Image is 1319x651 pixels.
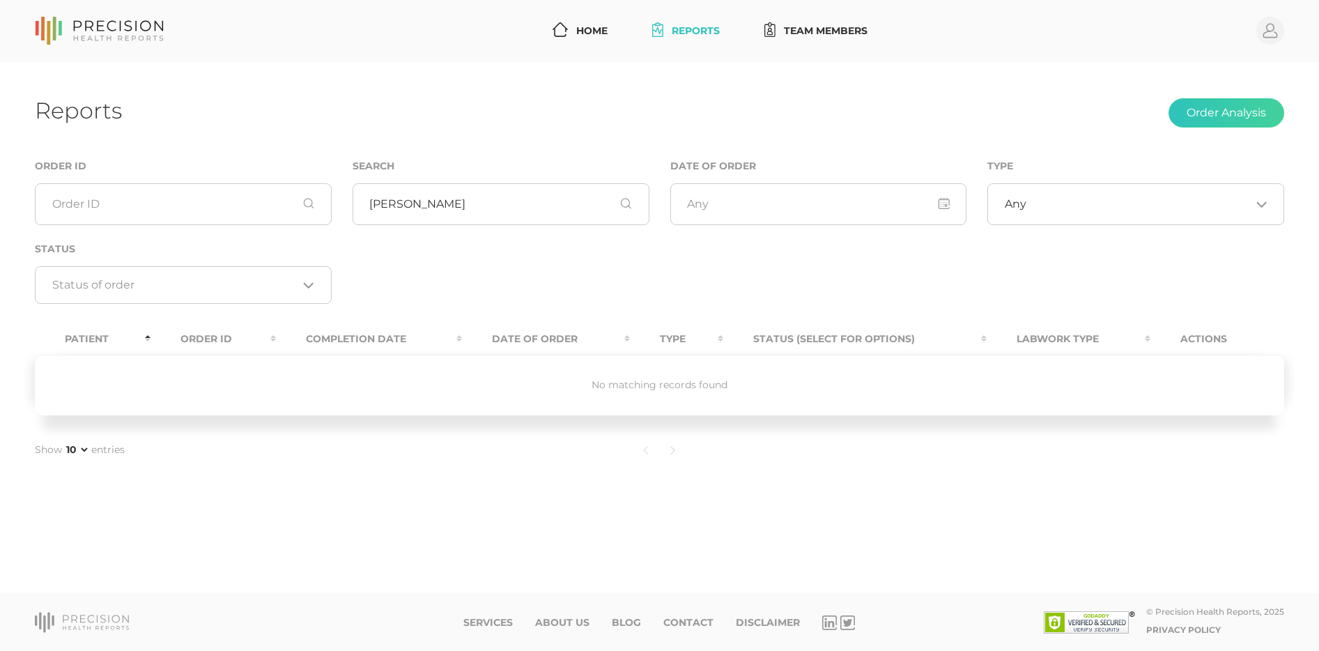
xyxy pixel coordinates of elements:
[1026,197,1251,211] input: Search for option
[1146,625,1221,635] a: Privacy Policy
[1005,197,1026,211] span: Any
[35,266,332,304] div: Search for option
[547,18,613,44] a: Home
[35,355,1284,415] td: No matching records found
[35,323,151,355] th: Patient : activate to sort column descending
[35,183,332,225] input: Order ID
[1044,611,1135,634] img: SSL site seal - click to verify
[35,97,122,124] h1: Reports
[52,278,298,292] input: Search for option
[670,160,756,172] label: Date of Order
[35,160,86,172] label: Order ID
[353,183,649,225] input: First or Last Name
[462,323,630,355] th: Date Of Order : activate to sort column ascending
[1150,323,1284,355] th: Actions
[353,160,394,172] label: Search
[35,243,75,255] label: Status
[987,183,1284,225] div: Search for option
[1168,98,1284,128] button: Order Analysis
[663,617,714,629] a: Contact
[276,323,463,355] th: Completion Date : activate to sort column ascending
[987,160,1013,172] label: Type
[736,617,800,629] a: Disclaimer
[463,617,513,629] a: Services
[612,617,641,629] a: Blog
[630,323,723,355] th: Type : activate to sort column ascending
[759,18,873,44] a: Team Members
[723,323,987,355] th: Status (Select for Options) : activate to sort column ascending
[151,323,276,355] th: Order ID : activate to sort column ascending
[647,18,725,44] a: Reports
[35,443,125,457] label: Show entries
[670,183,967,225] input: Any
[987,323,1150,355] th: Labwork Type : activate to sort column ascending
[1146,606,1284,617] div: © Precision Health Reports, 2025
[63,443,90,457] select: Showentries
[535,617,589,629] a: About Us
